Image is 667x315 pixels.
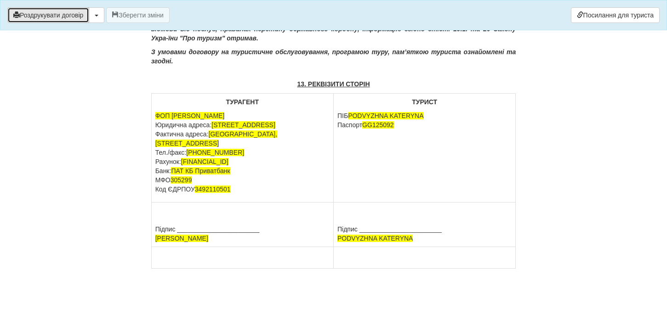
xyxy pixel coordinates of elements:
span: [FINANCIAL_ID] [181,158,228,165]
span: PODVYZHNA KATERYNA [337,235,413,242]
span: ПАТ КБ Приватбанк [171,167,230,174]
p: ТУРАГЕНТ [155,97,330,107]
span: 305299 [171,176,192,184]
span: 3492110501 [195,186,231,193]
p: ПІБ Паспорт [337,111,512,129]
span: ФОП [PERSON_NAME] [155,112,225,119]
button: Зберегти зміни [106,7,170,23]
span: [STREET_ADDRESS] [211,121,275,129]
span: PODVYZHNA KATERYNA [348,112,423,119]
p: ТУРИСТ [337,97,512,107]
span: [PERSON_NAME] [155,235,208,242]
button: Роздрукувати договір [7,7,89,23]
a: Посилання для туриста [571,7,660,23]
td: Підпис _______________________ [151,202,333,247]
p: З умовами договору на туристичне обслуговування, програмою туру, пам’яткою туриста ознайомлені та... [151,47,516,66]
span: [PHONE_NUMBER] [186,149,244,156]
span: GG125092 [362,121,394,129]
p: 13. РЕКВІЗИТИ СТОРІН [151,79,516,89]
span: [GEOGRAPHIC_DATA], [STREET_ADDRESS] [155,130,277,147]
p: Юридична адреса: Фактична адреса: Тел./факс: Рахунок: Банк: МФО Код ЄДРПОУ [155,111,330,194]
td: Підпис _______________________ [334,202,516,247]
